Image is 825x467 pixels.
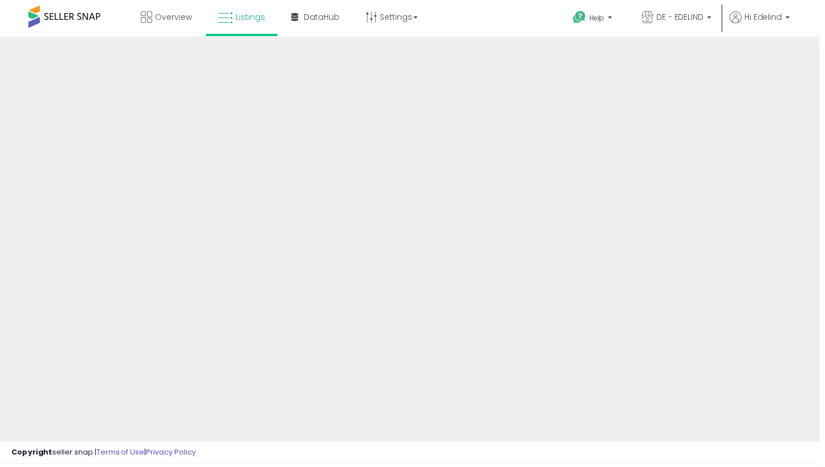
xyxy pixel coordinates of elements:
[568,2,628,37] a: Help
[306,11,342,23] span: DataHub
[11,451,197,461] div: seller snap | |
[593,13,609,23] span: Help
[147,450,197,461] a: Privacy Policy
[661,11,709,23] span: DE - EDELIND
[97,450,145,461] a: Terms of Use
[749,11,788,23] span: Hi Edelind
[156,11,193,23] span: Overview
[237,11,267,23] span: Listings
[576,10,591,24] i: Get Help
[11,450,53,461] strong: Copyright
[735,11,795,37] a: Hi Edelind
